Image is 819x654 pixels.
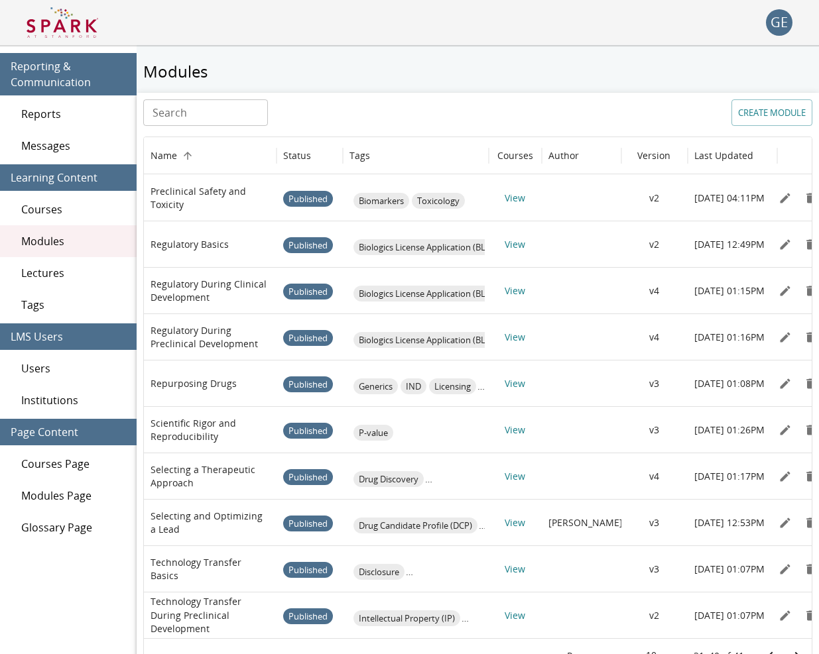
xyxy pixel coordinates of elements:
[505,191,525,204] a: View
[21,201,126,217] span: Courses
[775,606,795,626] button: Edit
[775,281,795,301] button: Edit
[548,149,579,162] div: Author
[283,315,333,361] span: Published
[621,406,688,453] div: v3
[11,424,126,440] span: Page Content
[505,238,525,250] a: View
[505,284,525,297] a: View
[775,513,795,533] button: Edit
[21,233,126,249] span: Modules
[151,324,270,351] p: Regulatory During Preclinical Development
[11,58,126,90] span: Reporting & Communication
[505,563,525,575] a: View
[151,595,270,635] p: Technology Transfer During Preclinical Development
[775,559,795,579] button: Edit
[151,417,270,443] p: Scientific Rigor and Reproducibility
[21,265,126,281] span: Lectures
[151,238,229,251] p: Regulatory Basics
[11,329,126,345] span: LMS Users
[151,377,237,390] p: Repurposing Drugs
[694,331,765,344] p: [DATE] 01:16PM
[779,238,792,251] svg: Edit
[283,547,333,593] span: Published
[804,470,817,483] svg: Remove
[151,149,177,162] div: Name
[505,377,525,390] a: View
[804,191,817,205] svg: Remove
[283,408,333,454] span: Published
[766,9,792,36] button: account of current user
[11,170,126,186] span: Learning Content
[775,235,795,254] button: Edit
[283,501,333,547] span: Published
[505,331,525,343] a: View
[137,61,819,82] h5: Modules
[21,360,126,376] span: Users
[637,149,670,162] div: Version
[621,360,688,406] div: v3
[21,456,126,472] span: Courses Page
[694,516,765,529] p: [DATE] 12:53PM
[694,148,753,163] h6: Last Updated
[694,377,765,390] p: [DATE] 01:08PM
[621,592,688,638] div: v2
[151,510,270,536] p: Selecting and Optimizing a Lead
[27,7,98,38] img: Logo of SPARK at Stanford
[349,149,370,162] div: Tags
[694,238,765,251] p: [DATE] 12:49PM
[779,331,792,344] svg: Edit
[775,420,795,440] button: Edit
[178,146,197,165] button: Sort
[21,519,126,535] span: Glossary Page
[21,106,126,122] span: Reports
[804,423,817,437] svg: Remove
[621,267,688,313] div: v4
[283,594,333,639] span: Published
[779,423,792,437] svg: Edit
[804,284,817,298] svg: Remove
[505,609,525,622] a: View
[779,284,792,298] svg: Edit
[804,563,817,576] svg: Remove
[151,278,270,304] p: Regulatory During Clinical Development
[283,223,333,268] span: Published
[775,374,795,394] button: Edit
[694,563,765,576] p: [DATE] 01:07PM
[694,423,765,437] p: [DATE] 01:26PM
[621,499,688,545] div: v3
[21,392,126,408] span: Institutions
[804,238,817,251] svg: Remove
[505,423,525,436] a: View
[694,470,765,483] p: [DATE] 01:17PM
[505,470,525,482] a: View
[779,609,792,622] svg: Edit
[775,188,795,208] button: Edit
[804,516,817,529] svg: Remove
[779,516,792,529] svg: Edit
[283,362,333,408] span: Published
[694,609,765,622] p: [DATE] 01:07PM
[804,331,817,344] svg: Remove
[621,221,688,267] div: v2
[151,556,270,582] p: Technology Transfer Basics
[497,149,533,162] div: Courses
[283,455,333,500] span: Published
[548,516,623,529] p: [PERSON_NAME]
[775,466,795,486] button: Edit
[21,488,126,504] span: Modules Page
[779,563,792,576] svg: Edit
[766,9,792,36] div: GE
[21,138,126,154] span: Messages
[283,176,333,222] span: Published
[779,191,792,205] svg: Edit
[621,313,688,360] div: v4
[804,609,817,622] svg: Remove
[694,284,765,298] p: [DATE] 01:15PM
[731,99,812,126] button: Create module
[151,185,270,211] p: Preclinical Safety and Toxicity
[804,377,817,390] svg: Remove
[779,470,792,483] svg: Edit
[151,463,270,490] p: Selecting a Therapeutic Approach
[621,545,688,592] div: v3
